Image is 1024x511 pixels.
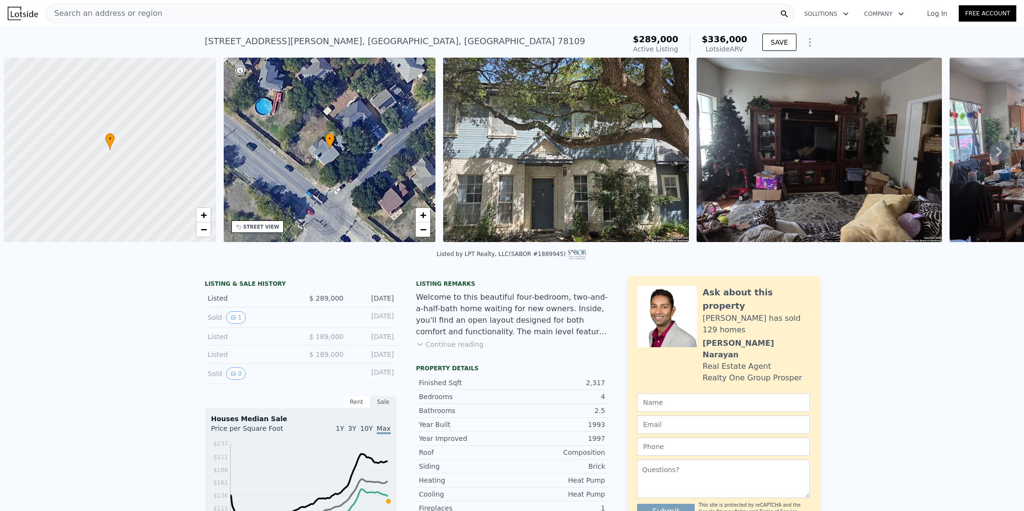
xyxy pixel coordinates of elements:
div: [PERSON_NAME] has sold 129 homes [703,313,810,336]
div: Realty One Group Prosper [703,372,802,384]
div: Lotside ARV [702,44,747,54]
div: Finished Sqft [419,378,512,388]
img: Sale: 167359724 Parcel: 106511477 [697,58,942,242]
span: $ 189,000 [309,351,343,358]
img: Sale: 167359724 Parcel: 106511477 [443,58,689,242]
button: Show Options [800,33,819,52]
span: $336,000 [702,34,747,44]
div: Composition [512,448,605,457]
div: Real Estate Agent [703,361,771,372]
button: Solutions [796,5,856,23]
div: 1997 [512,434,605,443]
div: Roof [419,448,512,457]
span: + [200,209,206,221]
div: Rent [343,396,370,408]
span: − [420,223,426,235]
div: Siding [419,462,512,471]
span: Active Listing [633,45,678,53]
div: Listing remarks [416,280,608,288]
img: Lotside [8,7,38,20]
a: Free Account [959,5,1016,22]
div: Bathrooms [419,406,512,415]
div: [DATE] [351,350,394,359]
span: + [420,209,426,221]
button: View historical data [226,311,246,324]
span: − [200,223,206,235]
div: Sale [370,396,397,408]
span: $ 289,000 [309,294,343,302]
div: STREET VIEW [243,223,279,231]
div: Listed [208,350,293,359]
div: Price per Square Foot [211,424,301,439]
div: • [105,133,115,150]
div: [DATE] [351,332,394,341]
div: Listed by LPT Realty, LLC (SABOR #1889945) [437,251,588,257]
div: Heat Pump [512,475,605,485]
a: Zoom in [416,208,430,222]
button: View historical data [226,367,246,380]
a: Zoom out [196,222,211,237]
button: Company [856,5,912,23]
tspan: $136 [213,492,228,499]
div: Listed [208,293,293,303]
div: [DATE] [351,311,394,324]
button: Continue reading [416,340,484,349]
div: [DATE] [351,293,394,303]
a: Log In [916,9,959,18]
div: [PERSON_NAME] Narayan [703,338,810,361]
div: • [325,133,335,150]
input: Name [637,393,810,412]
span: Search an address or region [47,8,162,19]
span: 3Y [348,425,356,432]
div: Brick [512,462,605,471]
button: SAVE [762,34,796,51]
span: Max [377,425,391,434]
span: • [105,134,115,143]
div: Welcome to this beautiful four-bedroom, two-and-a-half-bath home waiting for new owners. Inside, ... [416,292,608,338]
div: Houses Median Sale [211,414,391,424]
div: LISTING & SALE HISTORY [205,280,397,290]
a: Zoom out [416,222,430,237]
div: Ask about this property [703,286,810,313]
div: Sold [208,311,293,324]
a: Zoom in [196,208,211,222]
div: Heating [419,475,512,485]
img: SABOR Logo [568,250,588,259]
div: 1993 [512,420,605,429]
span: 1Y [336,425,344,432]
div: 4 [512,392,605,401]
div: Cooling [419,489,512,499]
tspan: $186 [213,467,228,474]
input: Email [637,415,810,434]
div: Year Improved [419,434,512,443]
div: [STREET_ADDRESS][PERSON_NAME] , [GEOGRAPHIC_DATA] , [GEOGRAPHIC_DATA] 78109 [205,35,585,48]
tspan: $211 [213,454,228,461]
input: Phone [637,438,810,456]
div: Listed [208,332,293,341]
span: $289,000 [633,34,678,44]
div: Sold [208,367,293,380]
tspan: $161 [213,479,228,486]
div: [DATE] [351,367,394,380]
span: $ 189,000 [309,333,343,341]
tspan: $237 [213,440,228,447]
div: 2,317 [512,378,605,388]
span: 10Y [360,425,373,432]
div: Property details [416,365,608,372]
div: Bedrooms [419,392,512,401]
div: Heat Pump [512,489,605,499]
span: • [325,134,335,143]
div: 2.5 [512,406,605,415]
div: Year Built [419,420,512,429]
